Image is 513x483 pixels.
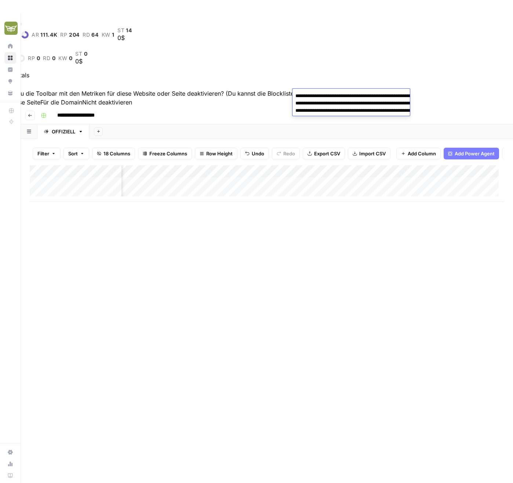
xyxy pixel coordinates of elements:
span: Freeze Columns [149,150,187,157]
span: 18 Columns [103,150,130,157]
span: rp [60,32,67,38]
a: Usage [4,458,16,470]
span: kw [102,32,110,38]
a: rp204 [60,32,80,38]
button: 18 Columns [92,148,135,159]
button: Nicht deaktivieren [82,98,132,107]
span: Undo [252,150,264,157]
span: 204 [69,32,80,38]
button: Import CSV [348,148,390,159]
span: Sort [68,150,78,157]
span: ar [32,32,39,38]
span: rd [83,32,90,38]
span: Redo [283,150,295,157]
a: st14 [117,27,132,33]
button: Redo [272,148,300,159]
span: kw [58,55,67,61]
span: Export CSV [314,150,340,157]
span: Add Column [408,150,436,157]
a: Learning Hub [4,470,16,482]
span: 1 [112,32,114,38]
button: Filter [33,148,61,159]
div: 0$ [117,33,132,42]
a: rd0 [43,55,55,61]
div: OFFIZIELL [52,128,75,135]
a: OFFIZIELL [37,124,90,139]
a: ar111.4K [32,32,58,38]
span: Add Power Agent [455,150,495,157]
button: Add Column [396,148,441,159]
span: rd [43,55,50,61]
button: Row Height [195,148,237,159]
span: 64 [91,32,98,38]
span: 0 [37,55,40,61]
button: Für die Domain [40,98,82,107]
span: 0 [52,55,56,61]
button: Freeze Columns [138,148,192,159]
a: kw0 [58,55,72,61]
a: st0 [75,51,87,57]
button: Export CSV [303,148,345,159]
div: 0$ [75,57,87,66]
span: Filter [37,150,49,157]
a: Settings [4,446,16,458]
button: Undo [240,148,269,159]
span: 0 [84,51,88,57]
span: Import CSV [359,150,386,157]
span: 14 [126,27,132,33]
a: rp0 [28,55,40,61]
span: st [75,51,82,57]
span: 0 [69,55,73,61]
span: st [117,27,124,33]
button: Sort [63,148,89,159]
a: rd64 [83,32,99,38]
a: kw1 [102,32,114,38]
span: 111.4K [40,32,57,38]
button: Add Power Agent [444,148,499,159]
span: rp [28,55,35,61]
span: Row Height [206,150,233,157]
